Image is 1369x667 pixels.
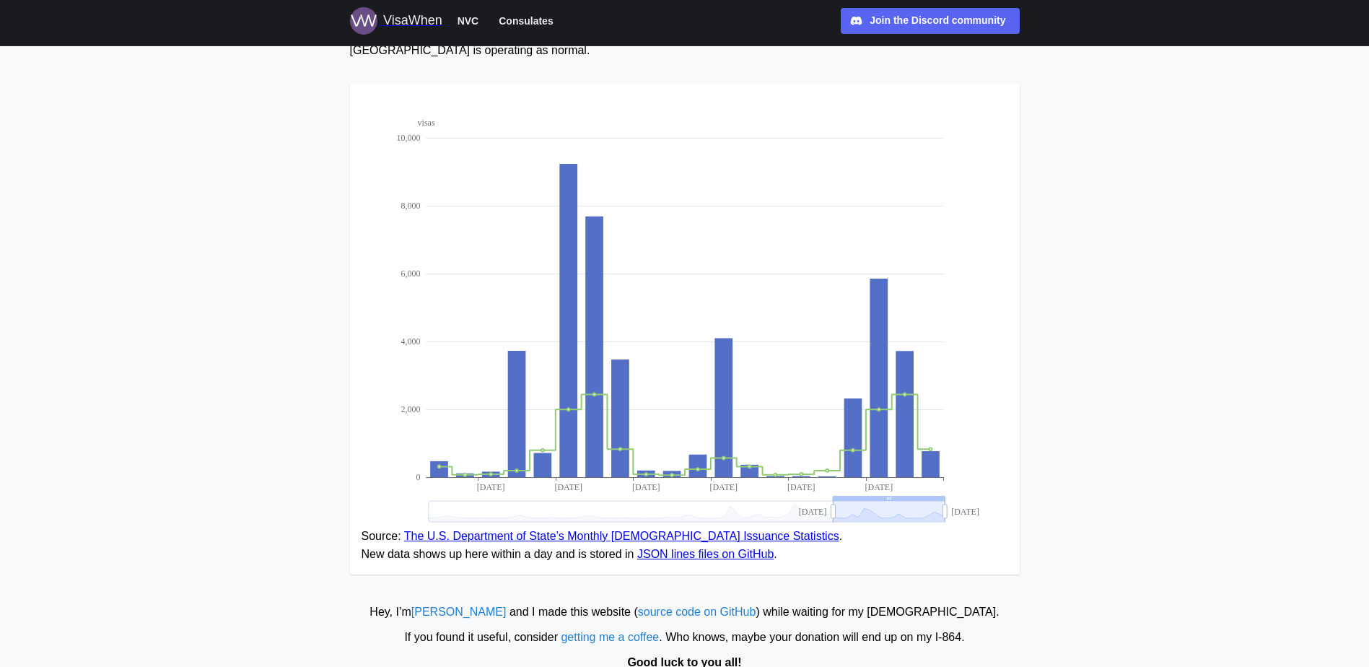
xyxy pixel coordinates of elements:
span: Consulates [499,12,553,30]
div: VisaWhen [383,11,442,31]
div: Join the Discord community [870,13,1005,29]
text: [DATE] [951,506,979,516]
a: Join the Discord community [841,8,1020,34]
button: NVC [451,12,486,30]
text: 10,000 [396,133,420,143]
text: [DATE] [554,482,582,492]
a: JSON lines files on GitHub [637,548,774,560]
text: 8,000 [401,201,420,211]
text: 6,000 [401,269,420,279]
text: [DATE] [476,482,504,492]
div: If you found it useful, consider . Who knows, maybe your donation will end up on my I‑864. [7,629,1362,647]
text: 4,000 [401,336,420,346]
button: Consulates [492,12,559,30]
text: [DATE] [865,482,893,492]
a: source code on GitHub [638,606,756,618]
text: 0 [416,472,420,482]
text: visas [417,118,434,128]
text: [DATE] [631,482,660,492]
a: [PERSON_NAME] [411,606,507,618]
figcaption: Source: . New data shows up here within a day and is stored in . [362,528,1008,564]
a: The U.S. Department of State’s Monthly [DEMOGRAPHIC_DATA] Issuance Statistics [404,530,839,542]
text: [DATE] [787,482,815,492]
text: [DATE] [709,482,738,492]
img: Logo for VisaWhen [350,7,377,35]
a: Logo for VisaWhen VisaWhen [350,7,442,35]
span: NVC [458,12,479,30]
a: getting me a coffee [561,631,659,643]
text: [DATE] [798,506,826,516]
text: 2,000 [401,404,420,414]
div: Hey, I’m and I made this website ( ) while waiting for my [DEMOGRAPHIC_DATA]. [7,603,1362,622]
